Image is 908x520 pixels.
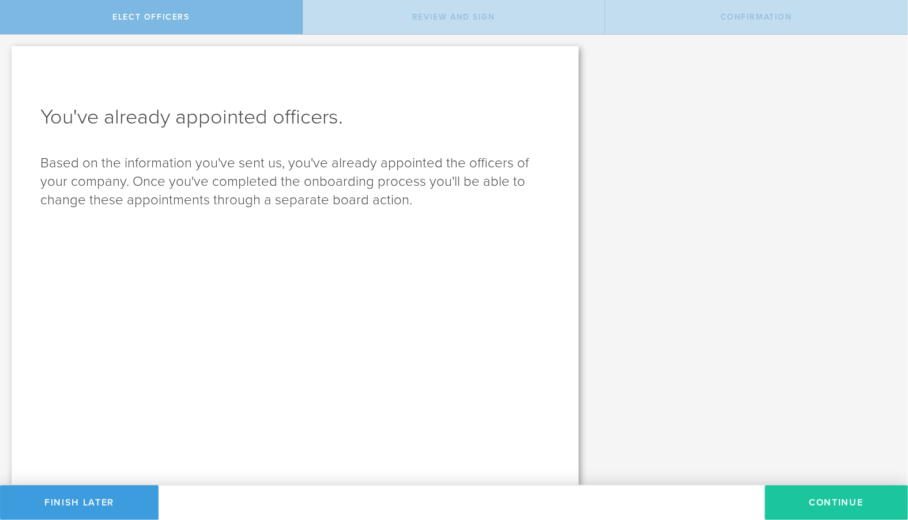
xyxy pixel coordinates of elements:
span: Elect Officers [112,12,189,22]
p: Based on the information you've sent us, you've already appointed the officers of your company. O... [40,154,550,210]
button: Continue [765,485,908,520]
h1: You've already appointed officers. [40,103,550,131]
span: Review and Sign [412,12,495,22]
iframe: Chat Widget [850,430,908,485]
span: Confirmation [721,12,792,22]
